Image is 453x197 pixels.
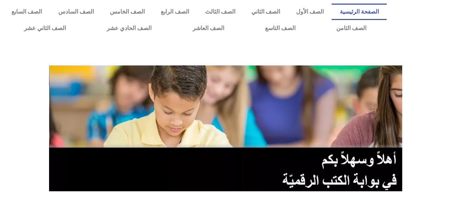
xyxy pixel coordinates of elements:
a: الصف الأول [288,4,332,20]
a: الصف الثالث [197,4,243,20]
a: الصف الحادي عشر [86,20,172,36]
a: الصفحة الرئيسية [332,4,387,20]
a: الصف السادس [50,4,102,20]
a: الصف التاسع [245,20,316,36]
a: الصف الثاني [243,4,288,20]
a: الصف الثامن [316,20,387,36]
a: الصف الثاني عشر [4,20,86,36]
a: الصف الخامس [102,4,153,20]
a: الصف الرابع [153,4,197,20]
a: الصف السابع [4,4,50,20]
a: الصف العاشر [172,20,245,36]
